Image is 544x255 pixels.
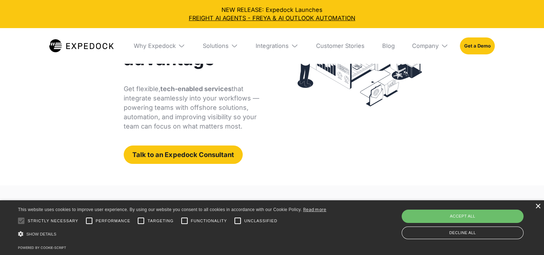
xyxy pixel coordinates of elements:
[134,42,176,49] div: Why Expedock
[303,207,326,212] a: Read more
[26,232,56,236] span: Show details
[460,37,495,54] a: Get a Demo
[402,210,524,223] div: Accept all
[96,218,131,224] span: Performance
[203,42,229,49] div: Solutions
[310,28,370,63] a: Customer Stories
[244,218,277,224] span: Unclassified
[250,28,304,63] div: Integrations
[535,204,540,209] div: Close
[18,229,326,240] div: Show details
[402,227,524,239] div: Decline all
[6,14,538,22] a: FREIGHT AI AGENTS - FREYA & AI OUTLOOK AUTOMATION
[128,28,191,63] div: Why Expedock
[160,85,232,93] strong: tech-enabled services
[28,218,78,224] span: Strictly necessary
[124,84,265,131] p: Get flexible, that integrate seamlessly into your workflows — powering teams with offshore soluti...
[376,28,401,63] a: Blog
[147,218,173,224] span: Targeting
[6,6,538,22] div: NEW RELEASE: Expedock Launches
[18,246,66,250] a: Powered by cookie-script
[191,218,227,224] span: Functionality
[124,146,243,164] a: Talk to an Expedock Consultant
[256,42,289,49] div: Integrations
[197,28,244,63] div: Solutions
[412,42,439,49] div: Company
[406,28,454,63] div: Company
[508,220,544,255] iframe: Chat Widget
[18,207,302,212] span: This website uses cookies to improve user experience. By using our website you consent to all coo...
